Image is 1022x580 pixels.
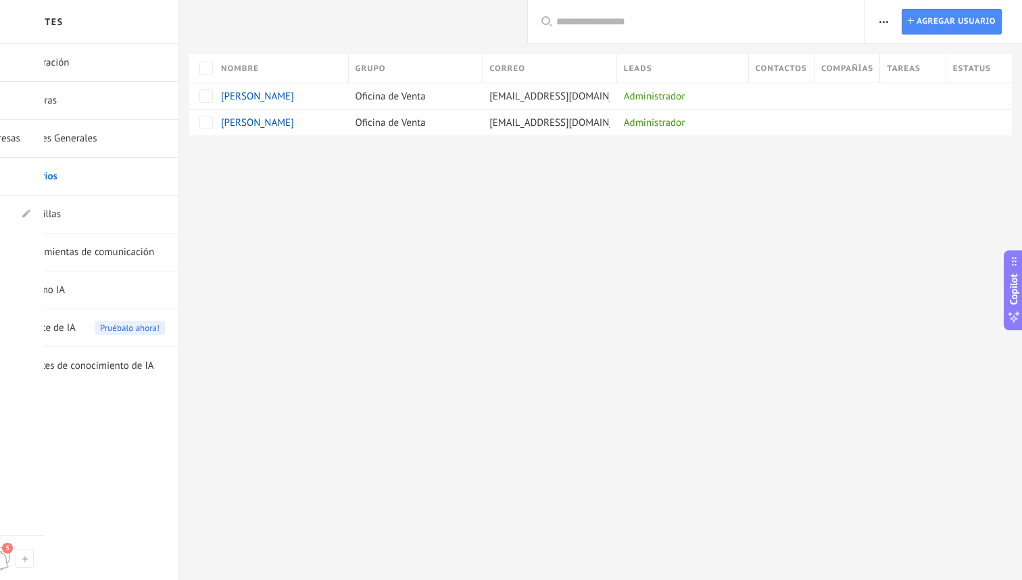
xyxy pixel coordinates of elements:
[20,120,165,158] a: Ajustes Generales
[874,9,894,35] button: Más
[887,62,921,75] span: Tareas
[821,62,873,75] span: Compañías
[95,321,165,335] span: Pruébalo ahora!
[489,90,643,103] span: [EMAIL_ADDRESS][DOMAIN_NAME]
[756,62,807,75] span: Contactos
[1008,273,1021,305] span: Copilot
[20,82,165,120] a: Facturas
[917,9,996,34] span: Agregar usuario
[221,90,294,103] span: Max Lopez
[20,44,165,82] a: Integración
[349,83,477,109] div: Oficina de Venta
[624,62,652,75] span: Leads
[2,543,13,554] span: 5
[20,347,165,385] a: Fuentes de conocimiento de IA
[902,9,1002,35] a: Agregar usuario
[20,309,165,347] a: Agente de IAPruébalo ahora!
[20,309,76,347] span: Agente de IA
[356,116,426,129] span: Oficina de Venta
[489,62,525,75] span: Correo
[349,110,477,135] div: Oficina de Venta
[20,233,165,271] a: Herramientas de comunicación
[356,90,426,103] span: Oficina de Venta
[356,62,386,75] span: Grupo
[617,83,742,109] div: Administrador
[16,550,34,568] span: Agregar lista
[617,110,742,135] div: Administrador
[20,271,165,309] a: Kommo IA
[953,62,991,75] span: Estatus
[20,158,165,196] a: Usuarios
[20,196,165,233] a: Plantillas
[221,62,259,75] span: Nombre
[221,116,294,129] span: Alejandro
[489,116,643,129] span: [EMAIL_ADDRESS][DOMAIN_NAME]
